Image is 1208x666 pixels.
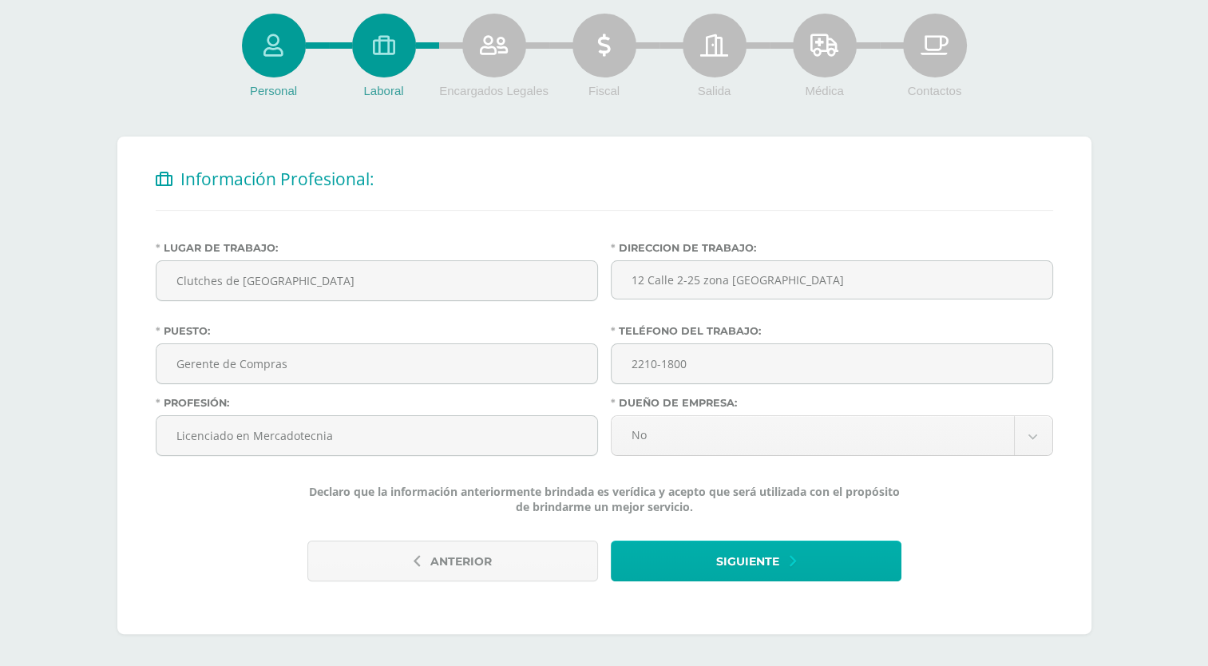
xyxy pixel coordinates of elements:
span: Fiscal [588,84,620,97]
span: Información Profesional: [180,168,374,190]
span: Declaro que la información anteriormente brindada es verídica y acepto que será utilizada con el ... [307,484,901,514]
label: Direccion de trabajo: [611,242,1053,254]
span: Médica [805,84,843,97]
label: Profesión: [156,397,598,409]
label: Dueño de empresa: [611,397,1053,409]
input: Puesto [156,344,597,383]
span: Contactos [908,84,962,97]
span: Encargados Legales [439,84,549,97]
span: Personal [250,84,297,97]
label: Teléfono del trabajo: [611,325,1053,337]
label: Lugar de Trabajo: [156,242,598,254]
label: Puesto: [156,325,598,337]
span: Anterior [430,542,492,581]
button: Siguiente [611,541,901,581]
input: Lugar de Trabajo [156,261,597,300]
input: Teléfono del trabajo [612,344,1052,383]
input: Profesión [156,416,597,455]
input: Direccion de trabajo [611,260,1053,299]
span: Siguiente [716,542,779,581]
span: Salida [698,84,731,97]
button: Anterior [307,541,598,581]
span: No [632,416,994,454]
span: Laboral [363,84,403,97]
a: No [612,416,1052,455]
